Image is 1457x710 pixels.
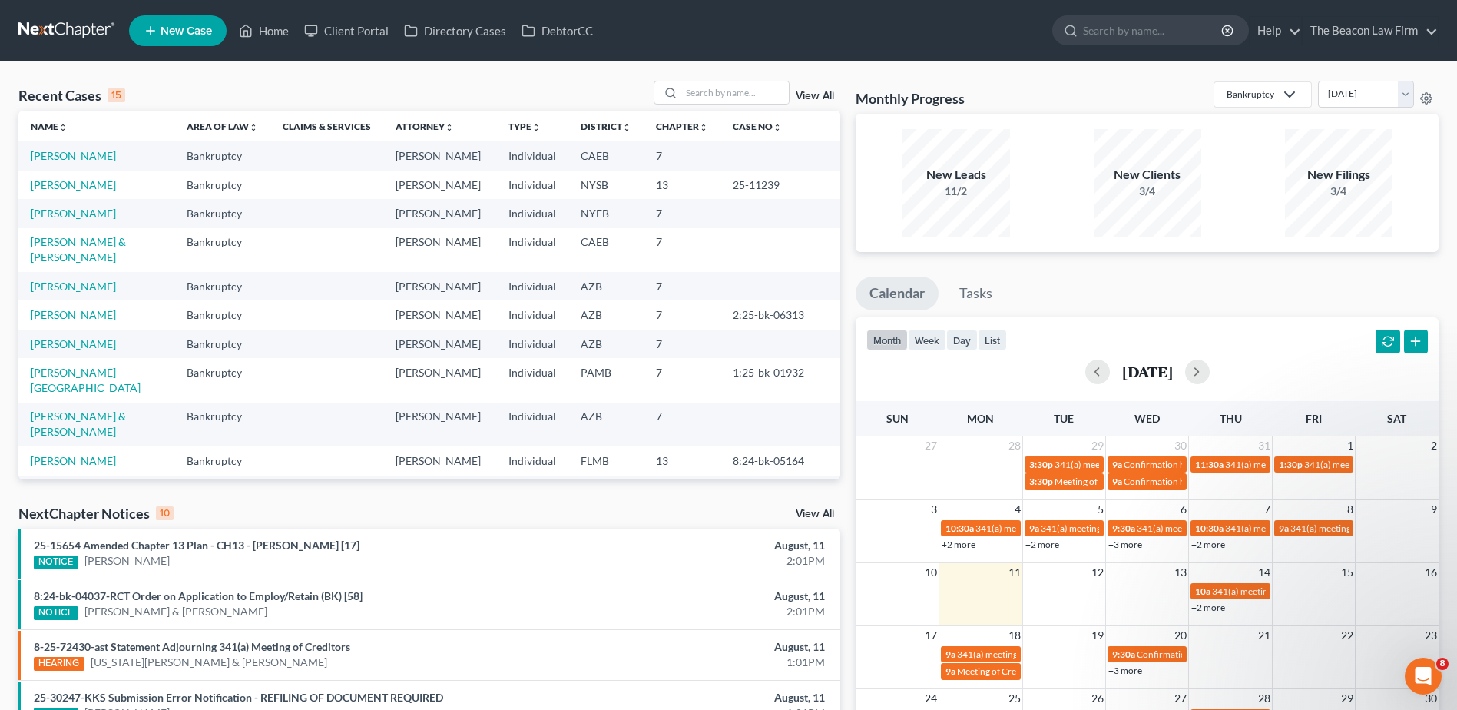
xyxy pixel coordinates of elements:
span: 22 [1339,626,1355,645]
td: Bankruptcy [174,272,270,300]
span: 341(a) meeting for [PERSON_NAME] [1055,459,1203,470]
span: 25 [1007,689,1022,708]
i: unfold_more [445,123,454,132]
a: [PERSON_NAME] & [PERSON_NAME] [31,410,126,438]
a: [PERSON_NAME] [31,454,116,467]
td: 1:25-bk-01932 [720,358,840,402]
td: AZB [568,403,644,446]
td: AZB [568,330,644,358]
span: 16 [1423,563,1439,582]
a: Directory Cases [396,17,514,45]
td: [PERSON_NAME] [383,141,496,170]
div: 10 [156,506,174,520]
td: Bankruptcy [174,330,270,358]
a: Districtunfold_more [581,121,631,132]
td: Bankruptcy [174,300,270,329]
span: 341(a) meeting for [PERSON_NAME] & [PERSON_NAME] De [PERSON_NAME] [975,523,1292,534]
span: 10 [923,563,939,582]
td: 13 [644,446,720,475]
div: Bankruptcy [1227,88,1274,101]
td: [PERSON_NAME] [383,403,496,446]
th: Claims & Services [270,111,383,141]
div: NextChapter Notices [18,504,174,523]
a: Nameunfold_more [31,121,68,132]
span: Confirmation hearing for [PERSON_NAME] & [PERSON_NAME] [1124,476,1379,487]
td: Individual [496,272,568,300]
a: Chapterunfold_more [656,121,708,132]
a: 25-15654 Amended Chapter 13 Plan - CH13 - [PERSON_NAME] [17] [34,539,359,552]
td: Bankruptcy [174,171,270,199]
span: 23 [1423,626,1439,645]
div: New Clients [1094,166,1201,184]
span: Tue [1054,412,1074,425]
span: 1:30p [1279,459,1303,470]
td: AZB [568,300,644,329]
a: Home [231,17,296,45]
a: +2 more [942,539,975,550]
div: 3/4 [1094,184,1201,199]
td: 7 [644,300,720,329]
a: [PERSON_NAME][GEOGRAPHIC_DATA] [31,366,141,394]
span: 12 [1090,563,1105,582]
td: Individual [496,476,568,504]
span: 11 [1007,563,1022,582]
td: Bankruptcy [174,199,270,227]
td: 7 [644,228,720,272]
a: Tasks [945,277,1006,310]
i: unfold_more [622,123,631,132]
td: [PERSON_NAME] [383,300,496,329]
a: [PERSON_NAME] & [PERSON_NAME] [31,235,126,264]
a: Typeunfold_more [508,121,541,132]
a: Attorneyunfold_more [396,121,454,132]
div: New Filings [1285,166,1392,184]
td: [PERSON_NAME] [383,446,496,475]
td: Bankruptcy [174,228,270,272]
span: 17 [923,626,939,645]
a: 8:24-bk-04037-RCT Order on Application to Employ/Retain (BK) [58] [34,589,363,602]
td: PAMB [568,358,644,402]
span: Meeting of Creditors for [PERSON_NAME] [1055,476,1225,487]
span: 9:30a [1112,649,1135,660]
button: week [908,330,946,350]
input: Search by name... [681,81,789,104]
span: 27 [1173,689,1188,708]
span: 20 [1173,626,1188,645]
span: 28 [1257,689,1272,708]
span: Fri [1306,412,1322,425]
a: [PERSON_NAME] [31,308,116,321]
td: Individual [496,228,568,272]
span: 341(a) meeting for [PERSON_NAME] [957,649,1105,660]
span: 2 [1429,436,1439,455]
span: 5 [1096,500,1105,519]
span: 9a [1112,476,1122,487]
a: [US_STATE][PERSON_NAME] & [PERSON_NAME] [91,655,327,670]
span: 10a [1195,586,1210,597]
span: 21 [1257,626,1272,645]
span: Confirmation hearing for [PERSON_NAME] & [PERSON_NAME] [1124,459,1379,470]
span: 14 [1257,563,1272,582]
span: Meeting of Creditors for [PERSON_NAME] [957,665,1128,677]
i: unfold_more [58,123,68,132]
a: +3 more [1108,665,1142,676]
i: unfold_more [773,123,782,132]
div: 2:01PM [571,553,825,569]
span: 7 [1263,500,1272,519]
a: DebtorCC [514,17,601,45]
a: [PERSON_NAME] [31,178,116,191]
td: NYSB [568,171,644,199]
span: 9 [1429,500,1439,519]
button: day [946,330,978,350]
i: unfold_more [699,123,708,132]
td: 7 [644,358,720,402]
td: [PERSON_NAME] [383,228,496,272]
td: 7 [644,476,720,504]
td: Bankruptcy [174,476,270,504]
span: 341(a) meeting for [PERSON_NAME] [1290,523,1439,534]
span: 3 [929,500,939,519]
div: New Leads [902,166,1010,184]
td: [PERSON_NAME] [383,272,496,300]
td: Individual [496,403,568,446]
a: 25-30247-KKS Submission Error Notification - REFILING OF DOCUMENT REQUIRED [34,691,443,704]
td: [PERSON_NAME] [383,476,496,504]
td: Bankruptcy [174,403,270,446]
